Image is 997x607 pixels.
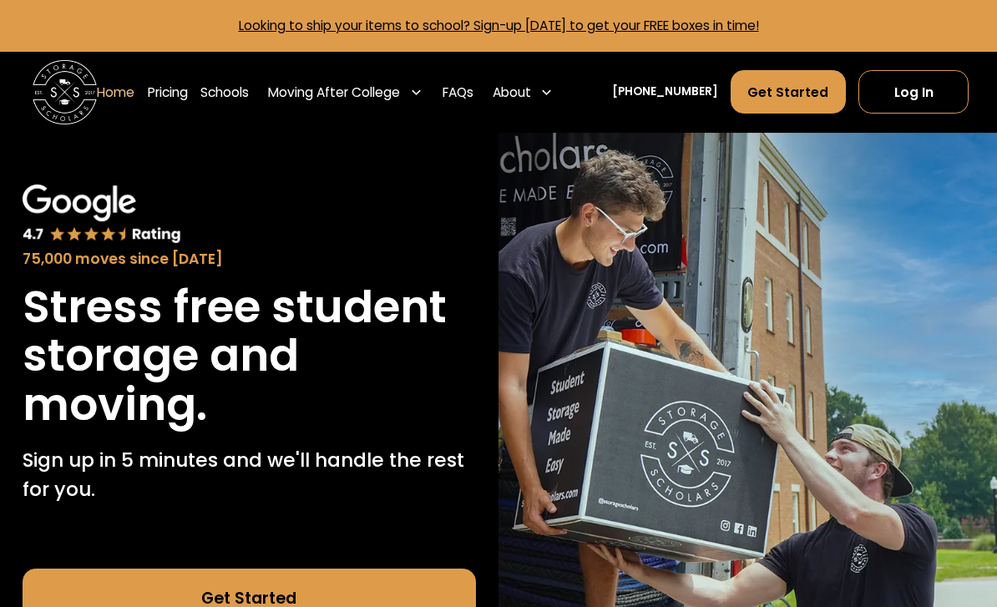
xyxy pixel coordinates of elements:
div: Moving After College [268,83,400,102]
h1: Stress free student storage and moving. [23,283,475,430]
img: Google 4.7 star rating [23,185,181,245]
div: Moving After College [262,69,430,114]
div: About [486,69,560,114]
a: Pricing [148,69,188,114]
a: home [33,60,97,124]
p: Sign up in 5 minutes and we'll handle the rest for you. [23,446,475,504]
div: About [493,83,531,102]
a: Home [97,69,134,114]
a: Schools [200,69,249,114]
a: Looking to ship your items to school? Sign-up [DATE] to get your FREE boxes in time! [239,17,759,34]
div: 75,000 moves since [DATE] [23,248,475,270]
img: Storage Scholars main logo [33,60,97,124]
a: Get Started [731,70,846,114]
a: Log In [858,70,969,114]
a: [PHONE_NUMBER] [612,83,718,100]
a: FAQs [443,69,473,114]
